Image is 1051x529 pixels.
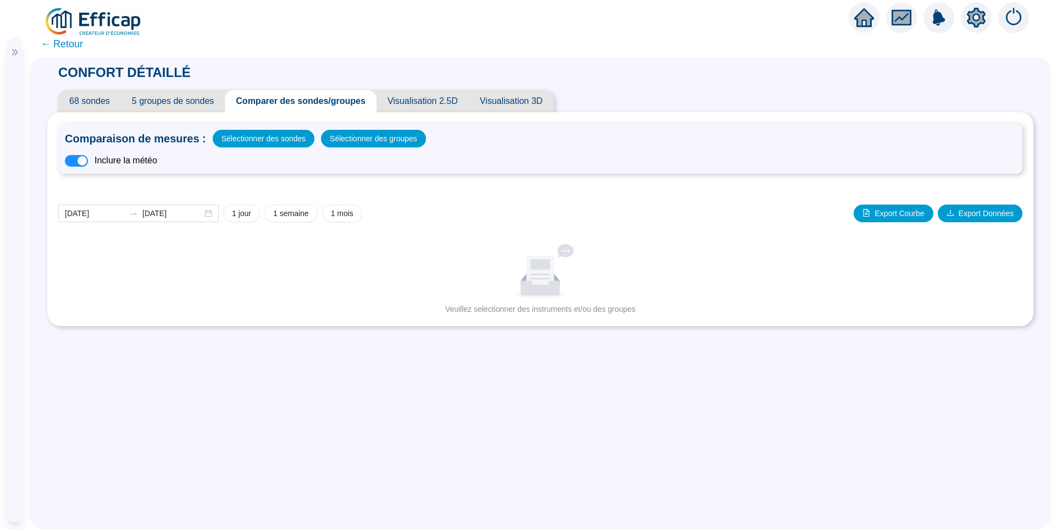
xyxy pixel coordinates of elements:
[892,8,911,27] span: fund
[129,209,138,218] span: to
[222,131,306,146] span: Sélectionner des sondes
[377,90,469,112] span: Visualisation 2.5D
[65,208,125,219] input: Date de début
[58,90,121,112] span: 68 sondes
[862,209,870,217] span: file-image
[121,90,225,112] span: 5 groupes de sondes
[947,209,954,217] span: download
[63,304,1018,315] div: Veuillez selectionner des instruments et/ou des groupes
[273,208,309,219] span: 1 semaine
[330,131,417,146] span: Sélectionner des groupes
[232,208,251,219] span: 1 jour
[264,205,318,222] button: 1 semaine
[321,130,426,147] button: Sélectionner des groupes
[44,7,143,37] img: efficap energie logo
[998,2,1029,33] img: alerts
[65,131,206,146] span: Comparaison de mesures :
[854,8,874,27] span: home
[142,208,202,219] input: Date de fin
[923,2,954,33] img: alerts
[469,90,554,112] span: Visualisation 3D
[129,209,138,218] span: swap-right
[47,65,202,80] span: CONFORT DÉTAILLÉ
[331,208,353,219] span: 1 mois
[223,205,260,222] button: 1 jour
[213,130,314,147] button: Sélectionner des sondes
[854,205,933,222] button: Export Courbe
[322,205,362,222] button: 1 mois
[225,90,377,112] span: Comparer des sondes/groupes
[11,48,19,56] span: double-right
[95,154,157,167] span: Inclure la météo
[938,205,1022,222] button: Export Données
[875,208,924,219] span: Export Courbe
[41,36,83,52] span: ← Retour
[959,208,1014,219] span: Export Données
[966,8,986,27] span: setting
